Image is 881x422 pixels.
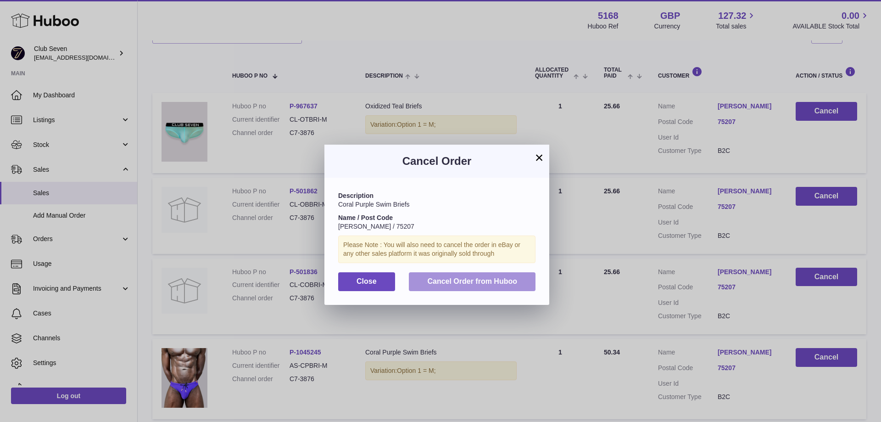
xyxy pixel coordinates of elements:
[338,272,395,291] button: Close
[338,223,414,230] span: [PERSON_NAME] / 75207
[357,277,377,285] span: Close
[338,192,374,199] strong: Description
[338,214,393,221] strong: Name / Post Code
[427,277,517,285] span: Cancel Order from Huboo
[534,152,545,163] button: ×
[338,201,410,208] span: Coral Purple Swim Briefs
[338,154,535,169] h3: Cancel Order
[338,236,535,263] div: Please Note : You will also need to cancel the order in eBay or any other sales platform it was o...
[409,272,535,291] button: Cancel Order from Huboo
